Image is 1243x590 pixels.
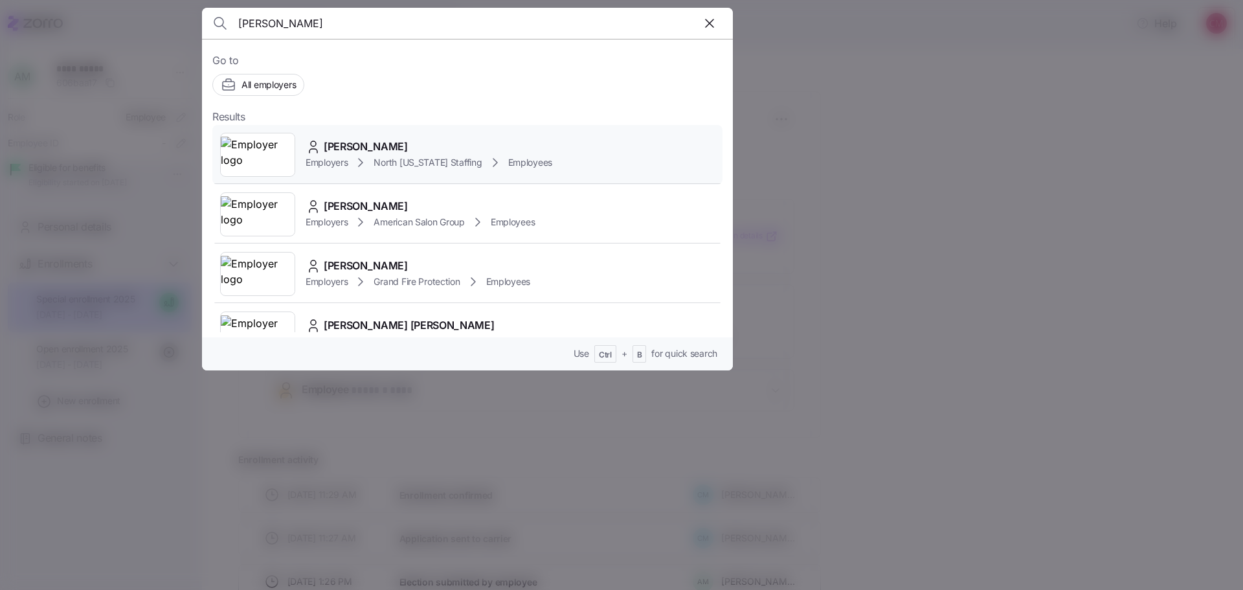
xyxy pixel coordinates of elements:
[637,350,642,361] span: B
[221,256,295,292] img: Employer logo
[212,74,304,96] button: All employers
[306,275,348,288] span: Employers
[221,137,295,173] img: Employer logo
[599,350,612,361] span: Ctrl
[212,109,245,125] span: Results
[212,52,722,69] span: Go to
[486,275,530,288] span: Employees
[574,347,589,360] span: Use
[324,258,408,274] span: [PERSON_NAME]
[374,156,482,169] span: North [US_STATE] Staffing
[374,275,460,288] span: Grand Fire Protection
[221,196,295,233] img: Employer logo
[241,78,296,91] span: All employers
[491,216,535,229] span: Employees
[221,315,295,352] img: Employer logo
[651,347,717,360] span: for quick search
[324,139,408,155] span: [PERSON_NAME]
[324,317,494,334] span: [PERSON_NAME] [PERSON_NAME]
[621,347,627,360] span: +
[324,198,408,214] span: [PERSON_NAME]
[306,156,348,169] span: Employers
[306,216,348,229] span: Employers
[508,156,552,169] span: Employees
[374,216,464,229] span: American Salon Group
